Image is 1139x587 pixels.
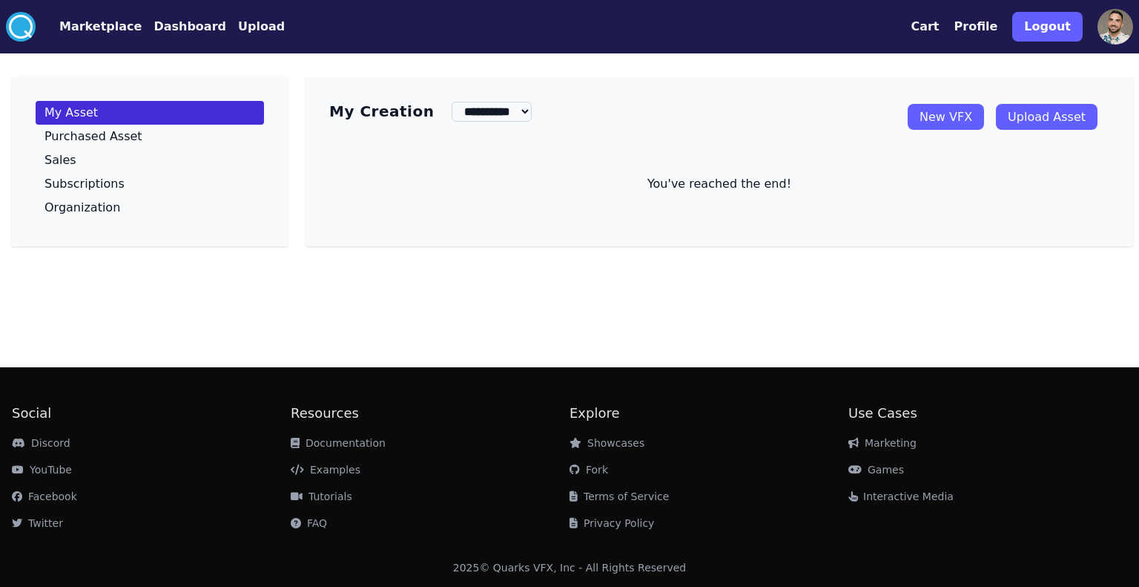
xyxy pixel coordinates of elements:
a: My Asset [36,101,264,125]
button: Marketplace [59,18,142,36]
p: My Asset [44,107,98,119]
button: Profile [954,18,998,36]
a: Documentation [291,437,386,449]
h2: Use Cases [848,403,1127,424]
a: Terms of Service [569,491,669,502]
p: Purchased Asset [44,131,142,142]
a: Marketing [848,437,917,449]
button: Upload [238,18,285,36]
button: Dashboard [153,18,226,36]
a: Examples [291,464,360,476]
p: Organization [44,202,120,214]
a: FAQ [291,517,327,529]
a: Interactive Media [848,491,954,502]
a: Tutorials [291,491,352,502]
a: Fork [569,464,608,476]
a: New VFX [908,104,984,130]
a: Discord [12,437,70,449]
button: Logout [1012,12,1083,42]
h2: Resources [291,403,569,424]
a: Showcases [569,437,644,449]
button: Cart [911,18,939,36]
a: Sales [36,148,264,172]
a: Marketplace [36,18,142,36]
a: Games [848,464,904,476]
h2: Explore [569,403,848,424]
p: Subscriptions [44,178,125,190]
p: You've reached the end! [329,175,1109,193]
a: Upload [226,18,285,36]
a: Privacy Policy [569,517,654,529]
div: 2025 © Quarks VFX, Inc - All Rights Reserved [453,560,687,575]
p: Sales [44,154,76,166]
a: Dashboard [142,18,226,36]
img: profile [1097,9,1133,45]
a: Subscriptions [36,172,264,196]
a: YouTube [12,464,72,476]
a: Purchased Asset [36,125,264,148]
a: Facebook [12,491,77,502]
h2: Social [12,403,291,424]
a: Logout [1012,6,1083,47]
a: Organization [36,196,264,220]
a: Twitter [12,517,63,529]
h3: My Creation [329,101,434,122]
a: Upload Asset [996,104,1097,130]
